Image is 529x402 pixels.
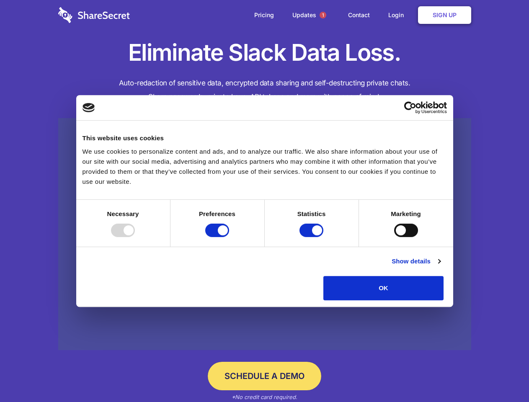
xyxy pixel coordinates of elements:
strong: Necessary [107,210,139,217]
div: This website uses cookies [83,133,447,143]
button: OK [323,276,444,300]
em: *No credit card required. [232,394,297,400]
h4: Auto-redaction of sensitive data, encrypted data sharing and self-destructing private chats. Shar... [58,76,471,104]
a: Usercentrics Cookiebot - opens in a new window [374,101,447,114]
div: We use cookies to personalize content and ads, and to analyze our traffic. We also share informat... [83,147,447,187]
strong: Preferences [199,210,235,217]
img: logo-wordmark-white-trans-d4663122ce5f474addd5e946df7df03e33cb6a1c49d2221995e7729f52c070b2.svg [58,7,130,23]
img: logo [83,103,95,112]
a: Sign Up [418,6,471,24]
a: Login [380,2,416,28]
span: 1 [320,12,326,18]
a: Schedule a Demo [208,362,321,390]
a: Pricing [246,2,282,28]
a: Wistia video thumbnail [58,118,471,350]
a: Contact [340,2,378,28]
h1: Eliminate Slack Data Loss. [58,38,471,68]
a: Show details [392,256,440,266]
strong: Marketing [391,210,421,217]
strong: Statistics [297,210,326,217]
